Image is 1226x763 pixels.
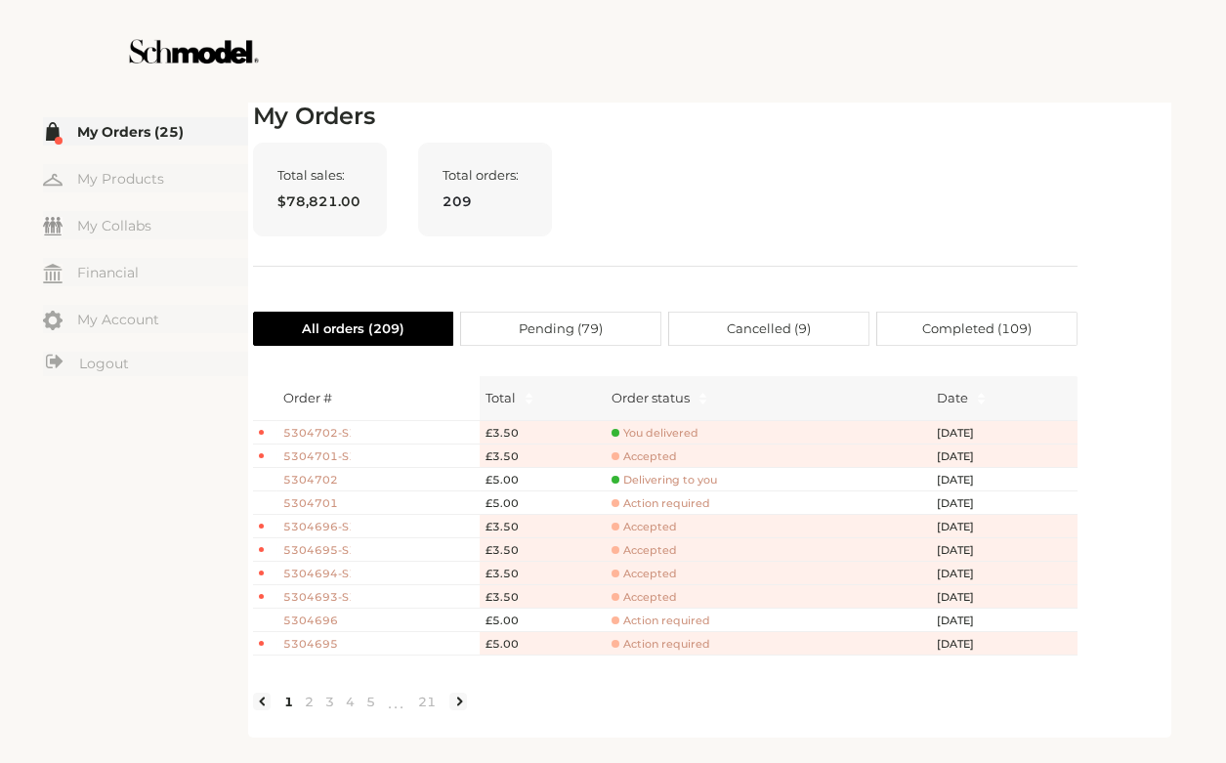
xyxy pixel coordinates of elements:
[937,519,995,535] span: [DATE]
[612,388,690,407] div: Order status
[480,491,606,515] td: £5.00
[449,693,467,710] li: Next Page
[937,495,995,512] span: [DATE]
[43,311,63,330] img: my-account.svg
[612,637,710,652] span: Action required
[612,567,677,581] span: Accepted
[283,425,352,442] span: 5304702-S1
[340,693,360,710] a: 4
[302,313,404,345] span: All orders ( 209 )
[480,609,606,632] td: £5.00
[698,390,708,401] span: caret-up
[319,693,340,710] a: 3
[976,397,987,407] span: caret-down
[43,122,63,142] img: my-order.svg
[283,589,352,606] span: 5304693-S1
[253,693,271,710] li: Previous Page
[283,472,352,488] span: 5304702
[278,693,299,710] a: 1
[937,472,995,488] span: [DATE]
[277,376,481,421] th: Order #
[480,515,606,538] td: £3.50
[727,313,811,345] span: Cancelled ( 9 )
[480,538,606,562] td: £3.50
[43,164,248,192] a: My Products
[937,542,995,559] span: [DATE]
[922,313,1032,345] span: Completed ( 109 )
[283,519,352,535] span: 5304696-S1
[480,562,606,585] td: £3.50
[43,258,248,286] a: Financial
[43,352,248,376] a: Logout
[937,589,995,606] span: [DATE]
[283,613,352,629] span: 5304696
[524,390,534,401] span: caret-up
[43,117,248,379] div: Menu
[283,448,352,465] span: 5304701-S1
[283,636,352,653] span: 5304695
[612,426,698,441] span: You delivered
[480,632,606,656] td: £5.00
[937,613,995,629] span: [DATE]
[698,397,708,407] span: caret-down
[937,636,995,653] span: [DATE]
[519,313,603,345] span: Pending ( 79 )
[480,468,606,491] td: £5.00
[43,117,248,146] a: My Orders (25)
[443,191,528,212] span: 209
[612,543,677,558] span: Accepted
[43,211,248,239] a: My Collabs
[299,693,319,710] a: 2
[43,170,63,190] img: my-hanger.svg
[612,614,710,628] span: Action required
[937,425,995,442] span: [DATE]
[612,520,677,534] span: Accepted
[937,388,968,407] span: Date
[360,693,381,710] a: 5
[612,473,717,487] span: Delivering to you
[612,496,710,511] span: Action required
[486,388,516,407] span: Total
[480,585,606,609] td: £3.50
[381,686,412,717] li: Next 5 Pages
[283,542,352,559] span: 5304695-S1
[43,305,248,333] a: My Account
[277,191,362,212] span: $78,821.00
[412,693,442,710] a: 21
[253,103,1078,131] h2: My Orders
[976,390,987,401] span: caret-up
[937,448,995,465] span: [DATE]
[612,449,677,464] span: Accepted
[277,167,362,183] span: Total sales:
[480,421,606,445] td: £3.50
[937,566,995,582] span: [DATE]
[43,217,63,235] img: my-friends.svg
[443,167,528,183] span: Total orders:
[43,264,63,283] img: my-financial.svg
[524,397,534,407] span: caret-down
[381,691,412,714] span: •••
[480,445,606,468] td: £3.50
[283,566,352,582] span: 5304694-S1
[612,590,677,605] span: Accepted
[283,495,352,512] span: 5304701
